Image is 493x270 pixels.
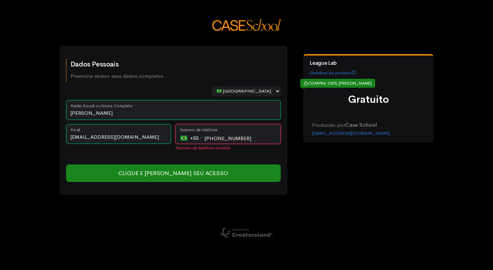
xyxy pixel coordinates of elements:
img: Case School [212,16,281,34]
em: Número de telefone inválido [175,145,230,151]
a: [EMAIL_ADDRESS][DOMAIN_NAME] [312,130,390,136]
input: Nome Completo [66,100,281,120]
p: Produzido por [312,121,425,129]
div: COMPRA 100% [PERSON_NAME] [300,79,375,88]
img: powered-by-creatorsland-e1a4e4bebae488dff9c9a81466bc3db6f0b7cf8c8deafde3238028c30cb33651.png [220,228,272,237]
h4: League Lab [310,60,427,66]
input: Email [66,124,172,144]
strong: Case School [345,122,377,128]
input: Clique e [PERSON_NAME] seu Acesso [66,164,281,182]
div: Brazil (Brasil): +55 [178,133,204,144]
h2: Dados Pessoais [71,61,163,68]
p: Preencha abaixo seus dados completos [71,72,163,80]
div: Gratuito [312,92,425,107]
div: +55 [180,133,204,144]
a: Detalhes do produto [310,70,356,76]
